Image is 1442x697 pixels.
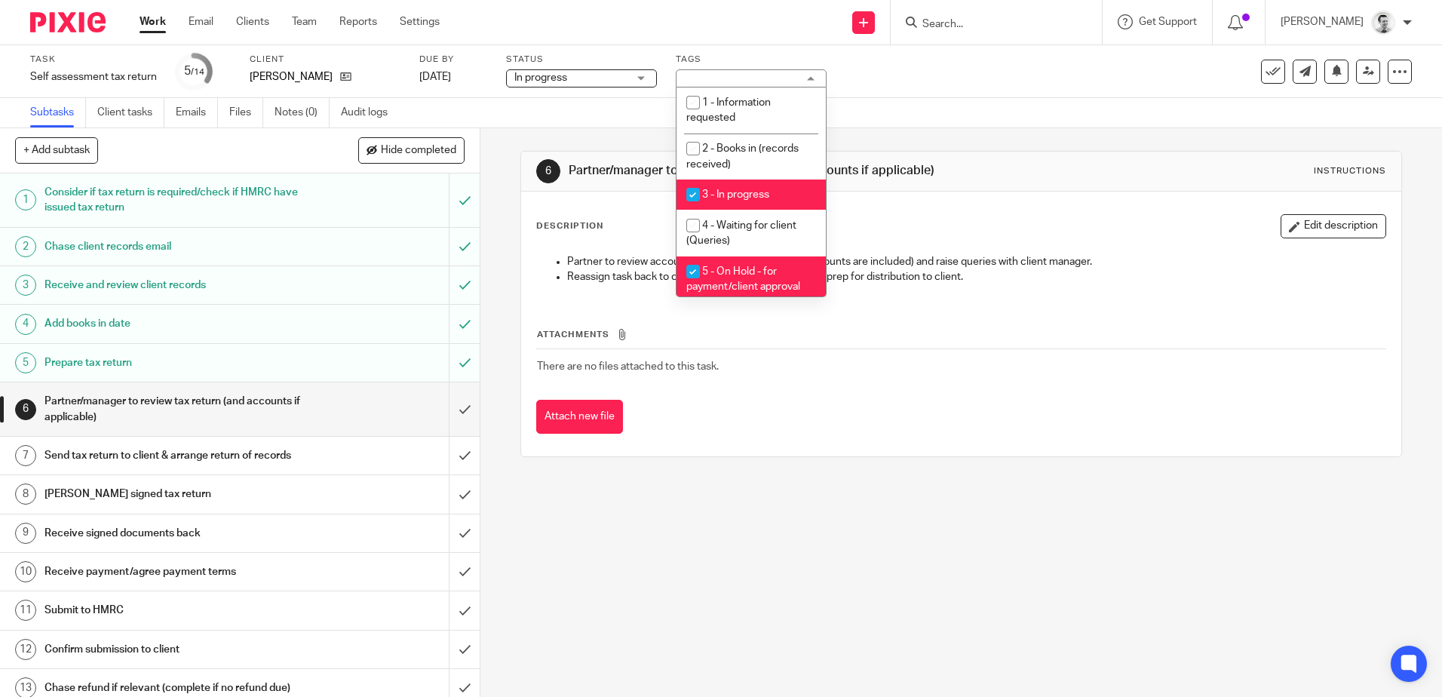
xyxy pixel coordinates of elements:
[686,266,800,293] span: 5 - On Hold - for payment/client approval
[536,159,560,183] div: 6
[191,68,204,76] small: /14
[44,522,304,545] h1: Receive signed documents back
[44,274,304,296] h1: Receive and review client records
[15,484,36,505] div: 8
[44,390,304,428] h1: Partner/manager to review tax return (and accounts if applicable)
[30,12,106,32] img: Pixie
[537,361,719,372] span: There are no files attached to this task.
[506,54,657,66] label: Status
[44,483,304,505] h1: [PERSON_NAME] signed tax return
[44,352,304,374] h1: Prepare tax return
[339,14,377,29] a: Reports
[381,145,456,157] span: Hide completed
[15,561,36,582] div: 10
[189,14,213,29] a: Email
[30,54,157,66] label: Task
[569,163,993,179] h1: Partner/manager to review tax return (and accounts if applicable)
[567,254,1385,269] p: Partner to review accounts package if relevant (I.e. accounts are included) and raise queries wit...
[15,600,36,621] div: 11
[15,639,36,660] div: 12
[341,98,399,127] a: Audit logs
[400,14,440,29] a: Settings
[140,14,166,29] a: Work
[44,638,304,661] h1: Confirm submission to client
[30,69,157,84] div: Self assessment tax return
[44,181,304,220] h1: Consider if tax return is required/check if HMRC have issued tax return
[514,72,567,83] span: In progress
[686,143,799,170] span: 2 - Books in (records received)
[1371,11,1395,35] img: Andy_2025.jpg
[536,400,623,434] button: Attach new file
[15,314,36,335] div: 4
[537,330,609,339] span: Attachments
[567,269,1385,284] p: Reassign task back to client manager for changes or to prep for distribution to client.
[44,560,304,583] h1: Receive payment/agree payment terms
[44,599,304,622] h1: Submit to HMRC
[15,352,36,373] div: 5
[44,444,304,467] h1: Send tax return to client & arrange return of records
[419,72,451,82] span: [DATE]
[15,445,36,466] div: 7
[15,275,36,296] div: 3
[184,63,204,80] div: 5
[1281,14,1364,29] p: [PERSON_NAME]
[275,98,330,127] a: Notes (0)
[292,14,317,29] a: Team
[250,69,333,84] p: [PERSON_NAME]
[536,220,603,232] p: Description
[15,236,36,257] div: 2
[702,189,769,200] span: 3 - In progress
[15,399,36,420] div: 6
[30,98,86,127] a: Subtasks
[419,54,487,66] label: Due by
[1139,17,1197,27] span: Get Support
[97,98,164,127] a: Client tasks
[236,14,269,29] a: Clients
[358,137,465,163] button: Hide completed
[686,97,771,124] span: 1 - Information requested
[686,220,796,247] span: 4 - Waiting for client (Queries)
[250,54,400,66] label: Client
[229,98,263,127] a: Files
[15,137,98,163] button: + Add subtask
[1314,165,1386,177] div: Instructions
[15,523,36,544] div: 9
[15,189,36,210] div: 1
[44,235,304,258] h1: Chase client records email
[176,98,218,127] a: Emails
[1281,214,1386,238] button: Edit description
[44,312,304,335] h1: Add books in date
[921,18,1057,32] input: Search
[676,54,827,66] label: Tags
